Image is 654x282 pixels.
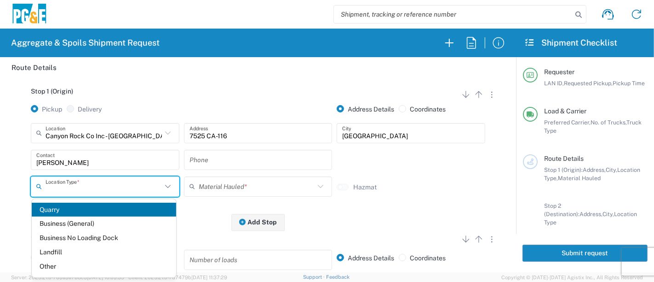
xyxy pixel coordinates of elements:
span: Address, [579,211,602,217]
span: Business No Loading Dock [32,231,177,245]
span: [DATE] 11:37:29 [191,275,227,280]
span: Stop 2 (Destination): [544,202,579,217]
span: Load & Carrier [544,107,586,115]
span: Copyright © [DATE]-[DATE] Agistix Inc., All Rights Reserved [501,273,643,282]
span: [DATE] 10:09:35 [87,275,124,280]
input: Shipment, tracking or reference number [334,6,572,23]
span: Pickup Time [613,80,645,87]
span: Address, [583,166,606,173]
span: Stop 1 (Origin): [544,166,583,173]
span: Landfill [32,245,177,259]
span: Requester [544,68,574,76]
span: Route Details [544,155,584,162]
label: Hazmat [353,183,377,191]
span: Client: 2025.21.0-7d7479b [128,275,227,280]
button: Submit request [522,245,648,262]
label: Address Details [337,254,394,262]
span: Quarry [32,203,177,217]
span: Stop 1 (Origin) [31,88,73,95]
h2: Shipment Checklist [524,37,617,48]
span: Requested Pickup, [564,80,613,87]
label: Address Details [337,105,394,113]
a: Support [303,274,326,280]
a: Feedback [326,274,350,280]
span: Material Hauled [558,175,601,182]
h2: Route Details [11,63,57,72]
button: Add Stop [231,214,285,231]
span: Server: 2025.21.0-769a9a7b8c3 [11,275,124,280]
span: Preferred Carrier, [544,119,591,126]
span: No. of Trucks, [591,119,626,126]
span: City, [602,211,614,217]
img: pge [11,4,48,25]
label: Coordinates [399,105,446,113]
span: Business (General) [32,217,177,231]
h2: Aggregate & Spoils Shipment Request [11,37,160,48]
label: Coordinates [399,254,446,262]
span: Other [32,259,177,274]
span: City, [606,166,617,173]
span: LAN ID, [544,80,564,87]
